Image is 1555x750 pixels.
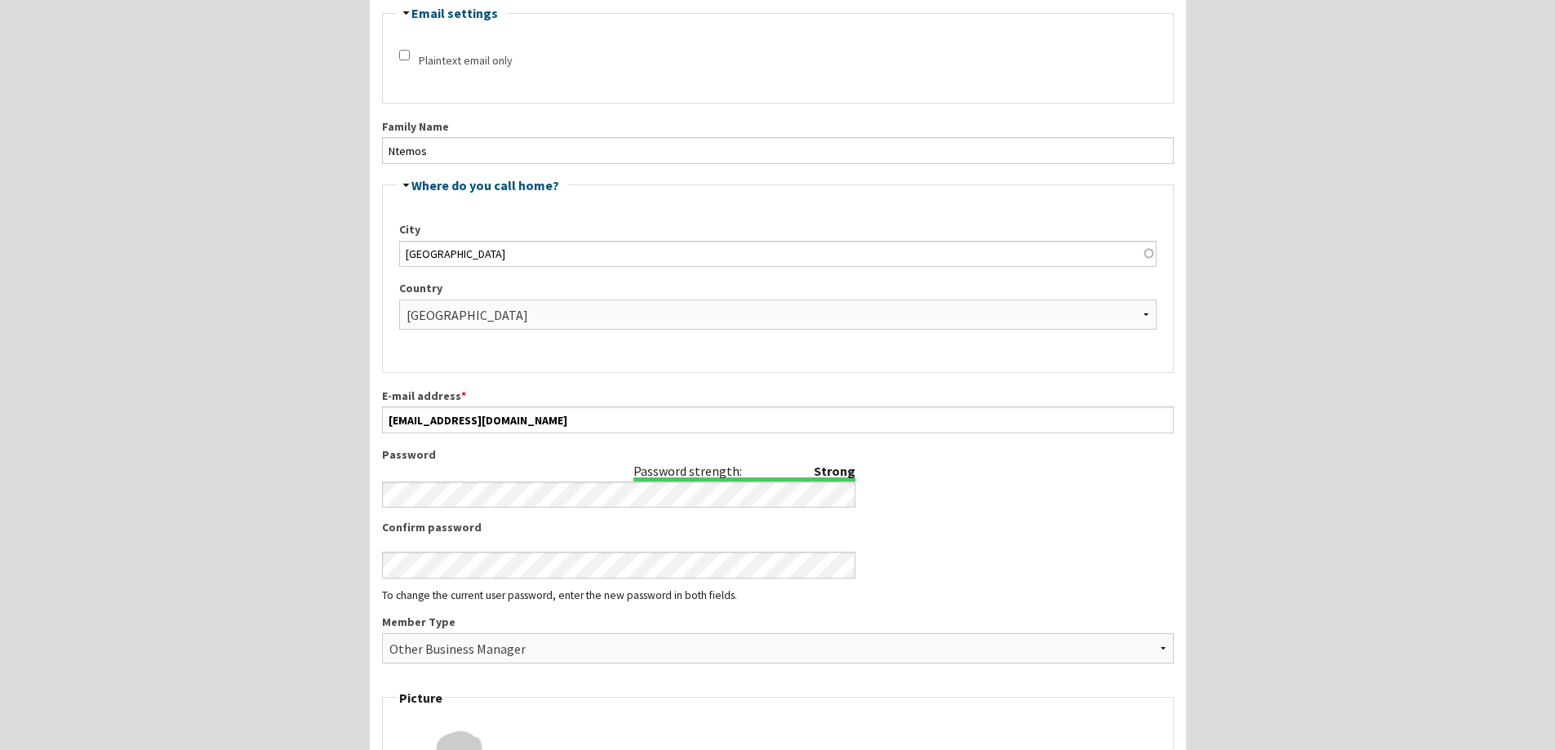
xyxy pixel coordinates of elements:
[814,464,855,477] div: Strong
[399,280,1157,297] label: Country
[411,5,498,21] a: Email settings
[461,388,466,403] span: This field is required.
[399,221,1157,238] label: City
[382,590,1174,601] div: To change the current user password, enter the new password in both fields.
[382,388,1174,405] label: E-mail address
[633,463,742,479] div: Password strength:
[399,50,410,60] input: Check this option if you do not wish to receive email messages with graphics and styles.
[399,690,442,706] span: Picture
[382,614,1174,631] label: Member Type
[419,52,513,69] label: Plaintext email only
[382,446,856,464] label: Password
[411,177,559,193] a: Where do you call home?
[382,118,1174,135] label: Family Name
[382,519,856,536] label: Confirm password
